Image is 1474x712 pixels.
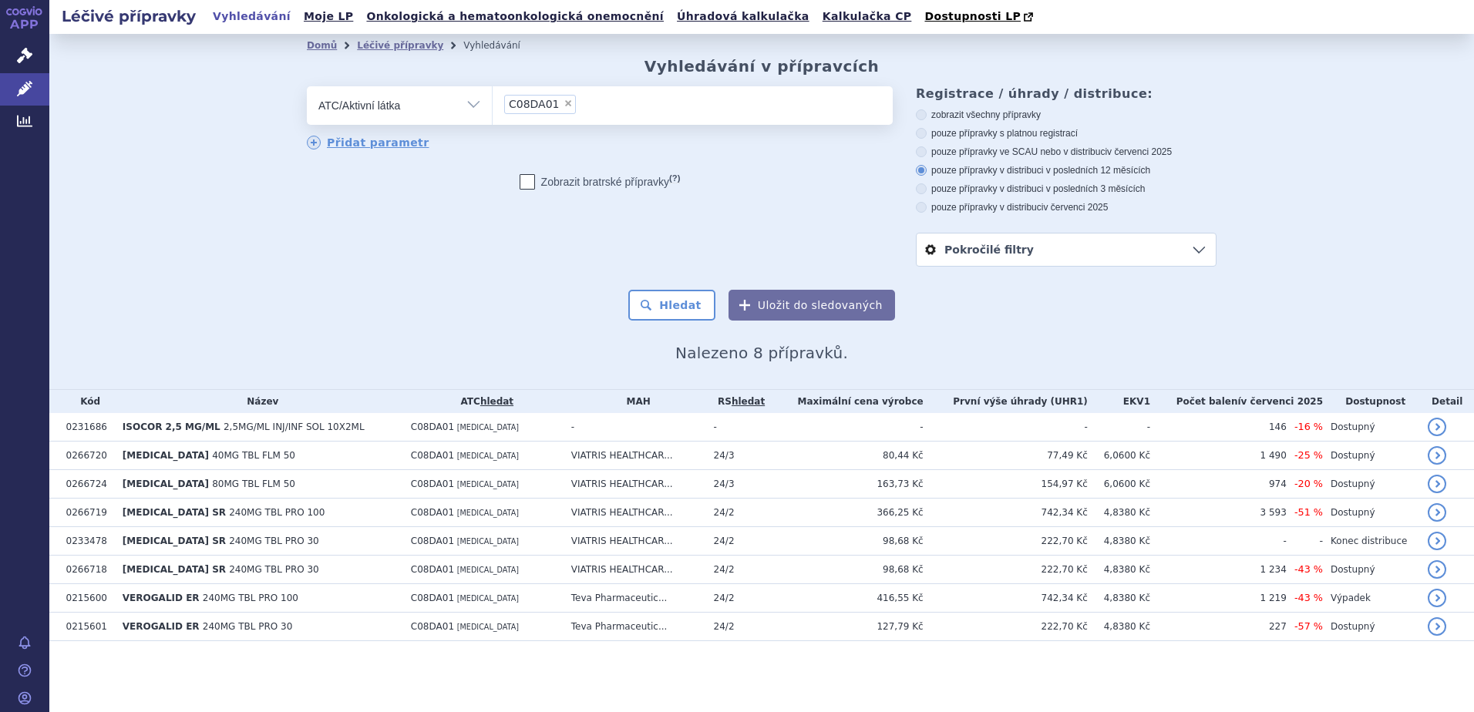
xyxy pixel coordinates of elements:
td: - [706,413,769,442]
span: [MEDICAL_DATA] [457,566,519,574]
a: Moje LP [299,6,358,27]
td: 4,8380 Kč [1088,527,1150,556]
span: [MEDICAL_DATA] [123,450,209,461]
a: detail [1428,589,1446,607]
td: VIATRIS HEALTHCAR... [564,527,706,556]
a: detail [1428,532,1446,550]
span: Nalezeno 8 přípravků. [675,344,848,362]
a: Přidat parametr [307,136,429,149]
label: Zobrazit bratrské přípravky [520,174,681,190]
label: pouze přípravky s platnou registrací [916,127,1217,139]
a: detail [1428,446,1446,465]
td: 98,68 Kč [769,527,924,556]
a: detail [1428,418,1446,436]
td: Dostupný [1323,556,1420,584]
button: Hledat [628,290,715,321]
td: 222,70 Kč [924,556,1088,584]
td: VIATRIS HEALTHCAR... [564,556,706,584]
td: Dostupný [1323,470,1420,499]
a: Léčivé přípravky [357,40,443,51]
span: C08DA01 [411,450,454,461]
td: 222,70 Kč [924,613,1088,641]
span: 24/2 [714,507,735,518]
span: [MEDICAL_DATA] [457,537,519,546]
label: pouze přípravky ve SCAU nebo v distribuci [916,146,1217,158]
td: 1 234 [1150,556,1287,584]
span: [MEDICAL_DATA] SR [123,536,226,546]
td: 366,25 Kč [769,499,924,527]
td: VIATRIS HEALTHCAR... [564,442,706,470]
td: Dostupný [1323,413,1420,442]
td: 0215600 [59,584,115,613]
span: C08DA01 [411,536,454,546]
span: 24/2 [714,593,735,603]
td: 4,8380 Kč [1088,556,1150,584]
th: Detail [1420,390,1474,413]
span: -25 % [1294,449,1323,461]
span: -57 % [1294,620,1323,632]
td: 742,34 Kč [924,584,1088,613]
span: VEROGALID ER [123,593,200,603]
td: 0215601 [59,613,115,641]
span: C08DA01 [509,99,560,109]
td: 6,0600 Kč [1088,442,1150,470]
span: -43 % [1294,592,1323,603]
span: [MEDICAL_DATA] [457,509,519,517]
td: 6,0600 Kč [1088,470,1150,499]
td: 1 219 [1150,584,1287,613]
a: Pokročilé filtry [917,233,1216,266]
h3: Registrace / úhrady / distribuce: [916,86,1217,101]
td: - [924,413,1088,442]
td: 416,55 Kč [769,584,924,613]
td: 163,73 Kč [769,470,924,499]
span: Dostupnosti LP [924,10,1021,22]
a: Kalkulačka CP [818,6,917,27]
a: hledat [480,396,513,407]
span: [MEDICAL_DATA] SR [123,507,226,518]
th: MAH [564,390,706,413]
span: -20 % [1294,478,1323,489]
td: 3 593 [1150,499,1287,527]
span: C08DA01 [411,593,454,603]
td: 222,70 Kč [924,527,1088,556]
span: 24/2 [714,564,735,575]
td: Dostupný [1323,613,1420,641]
td: 80,44 Kč [769,442,924,470]
td: 0233478 [59,527,115,556]
span: C08DA01 [411,479,454,489]
span: 80MG TBL FLM 50 [212,479,295,489]
span: 240MG TBL PRO 30 [229,536,319,546]
td: Teva Pharmaceutic... [564,613,706,641]
th: ATC [403,390,564,413]
label: pouze přípravky v distribuci v posledních 3 měsících [916,183,1217,195]
span: C08DA01 [411,621,454,632]
span: C08DA01 [411,421,454,432]
td: Teva Pharmaceutic... [564,584,706,613]
span: -16 % [1294,421,1323,432]
td: - [1287,527,1323,556]
td: 0266720 [59,442,115,470]
td: 98,68 Kč [769,556,924,584]
th: Maximální cena výrobce [769,390,924,413]
th: Dostupnost [1323,390,1420,413]
span: 40MG TBL FLM 50 [212,450,295,461]
a: Vyhledávání [208,6,295,27]
th: První výše úhrady (UHR1) [924,390,1088,413]
a: detail [1428,560,1446,579]
a: Domů [307,40,337,51]
label: pouze přípravky v distribuci v posledních 12 měsících [916,164,1217,176]
td: - [1088,413,1150,442]
th: RS [706,390,769,413]
button: Uložit do sledovaných [729,290,895,321]
td: 0266724 [59,470,115,499]
span: 24/3 [714,450,735,461]
abbr: (?) [669,173,680,183]
span: 240MG TBL PRO 100 [203,593,298,603]
th: Počet balení [1150,390,1323,413]
td: 742,34 Kč [924,499,1088,527]
li: Vyhledávání [463,34,540,57]
td: - [1150,527,1287,556]
td: 0266718 [59,556,115,584]
td: 4,8380 Kč [1088,499,1150,527]
span: 240MG TBL PRO 30 [229,564,319,575]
